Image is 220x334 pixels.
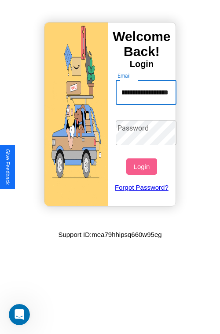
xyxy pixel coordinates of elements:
[4,149,11,185] div: Give Feedback
[111,175,172,200] a: Forgot Password?
[108,29,176,59] h3: Welcome Back!
[44,23,108,206] img: gif
[108,59,176,69] h4: Login
[9,304,30,325] iframe: Intercom live chat
[58,229,161,240] p: Support ID: mea79hhipsq660w95eg
[126,158,157,175] button: Login
[117,72,131,79] label: Email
